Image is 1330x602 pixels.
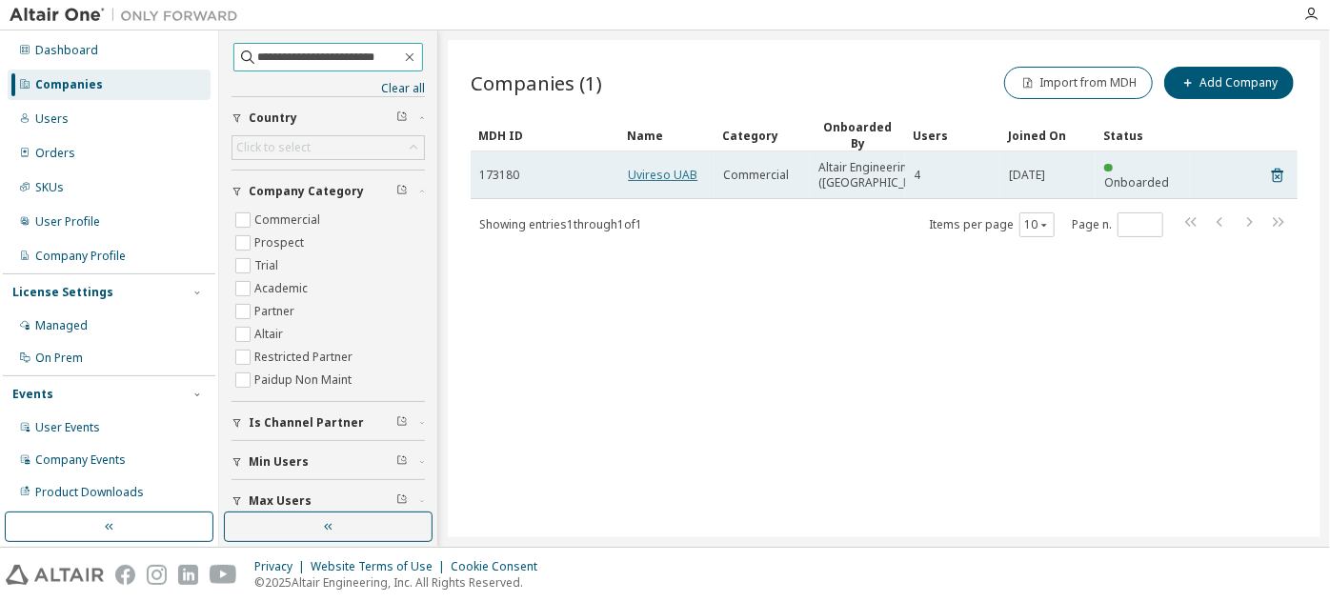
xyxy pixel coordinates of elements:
div: Orders [35,146,75,161]
span: Clear filter [396,454,408,470]
button: Min Users [232,441,425,483]
label: Commercial [254,209,324,231]
span: Showing entries 1 through 1 of 1 [479,216,642,232]
label: Altair [254,323,287,346]
p: © 2025 Altair Engineering, Inc. All Rights Reserved. [254,574,549,591]
div: Status [1103,120,1183,150]
div: Company Profile [35,249,126,264]
button: Company Category [232,171,425,212]
a: Clear all [232,81,425,96]
span: Clear filter [396,493,408,509]
div: Onboarded By [817,119,897,151]
div: Users [35,111,69,127]
img: Altair One [10,6,248,25]
div: On Prem [35,351,83,366]
span: 4 [914,168,920,183]
span: Onboarded [1104,174,1169,191]
label: Paidup Non Maint [254,369,355,391]
div: Users [913,120,993,150]
div: Privacy [254,559,311,574]
span: Page n. [1072,212,1163,237]
label: Academic [254,277,312,300]
span: Min Users [249,454,309,470]
div: Managed [35,318,88,333]
div: Click to select [236,140,311,155]
div: User Events [35,420,100,435]
img: instagram.svg [147,565,167,585]
img: linkedin.svg [178,565,198,585]
div: User Profile [35,214,100,230]
div: SKUs [35,180,64,195]
div: License Settings [12,285,113,300]
div: Category [722,120,802,150]
label: Restricted Partner [254,346,356,369]
img: altair_logo.svg [6,565,104,585]
span: Altair Engineering ([GEOGRAPHIC_DATA]) [818,160,939,191]
div: Dashboard [35,43,98,58]
a: Uvireso UAB [628,167,697,183]
button: Country [232,97,425,139]
span: [DATE] [1009,168,1045,183]
span: Companies (1) [471,70,602,96]
span: Commercial [723,168,789,183]
label: Partner [254,300,298,323]
div: Product Downloads [35,485,144,500]
button: Import from MDH [1004,67,1153,99]
div: Cookie Consent [451,559,549,574]
span: Company Category [249,184,364,199]
span: Clear filter [396,110,408,126]
img: youtube.svg [210,565,237,585]
span: Max Users [249,493,312,509]
div: Website Terms of Use [311,559,451,574]
div: Company Events [35,452,126,468]
span: Country [249,110,297,126]
div: Events [12,387,53,402]
button: 10 [1024,217,1050,232]
span: Clear filter [396,184,408,199]
span: 173180 [479,168,519,183]
div: Joined On [1008,120,1088,150]
span: Is Channel Partner [249,415,364,431]
button: Max Users [232,480,425,522]
div: Name [627,120,707,150]
span: Clear filter [396,415,408,431]
div: Click to select [232,136,424,159]
button: Is Channel Partner [232,402,425,444]
div: MDH ID [478,120,612,150]
button: Add Company [1164,67,1294,99]
div: Companies [35,77,103,92]
img: facebook.svg [115,565,135,585]
label: Prospect [254,231,308,254]
label: Trial [254,254,282,277]
span: Items per page [929,212,1055,237]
